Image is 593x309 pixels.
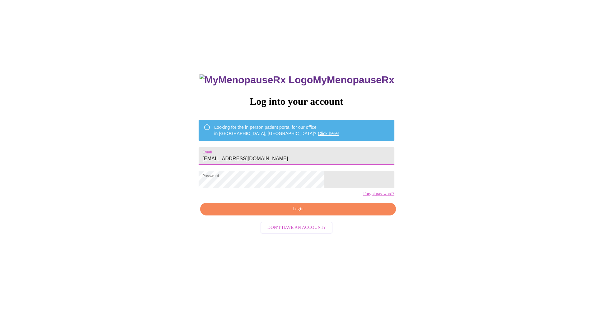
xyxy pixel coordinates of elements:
[214,122,339,139] div: Looking for the in person patient portal for our office in [GEOGRAPHIC_DATA], [GEOGRAPHIC_DATA]?
[259,225,334,230] a: Don't have an account?
[199,96,394,107] h3: Log into your account
[267,224,326,232] span: Don't have an account?
[200,74,313,86] img: MyMenopauseRx Logo
[200,74,394,86] h3: MyMenopauseRx
[318,131,339,136] a: Click here!
[261,222,332,234] button: Don't have an account?
[207,205,388,213] span: Login
[200,203,396,215] button: Login
[363,191,394,196] a: Forgot password?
